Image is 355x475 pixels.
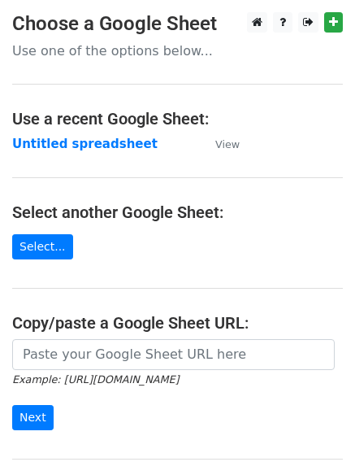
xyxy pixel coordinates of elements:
[12,313,343,333] h4: Copy/paste a Google Sheet URL:
[12,234,73,259] a: Select...
[12,109,343,129] h4: Use a recent Google Sheet:
[274,397,355,475] iframe: Chat Widget
[12,137,158,151] a: Untitled spreadsheet
[12,12,343,36] h3: Choose a Google Sheet
[199,137,240,151] a: View
[12,373,179,386] small: Example: [URL][DOMAIN_NAME]
[215,138,240,150] small: View
[12,203,343,222] h4: Select another Google Sheet:
[12,42,343,59] p: Use one of the options below...
[12,339,335,370] input: Paste your Google Sheet URL here
[12,405,54,430] input: Next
